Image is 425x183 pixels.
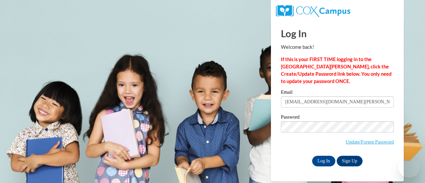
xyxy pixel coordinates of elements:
label: Password [281,115,394,121]
iframe: Button to launch messaging window [398,156,420,178]
label: Email [281,90,394,96]
a: Sign Up [337,156,363,166]
a: Update/Forgot Password [346,139,394,144]
p: Welcome back! [281,44,394,51]
h1: Log In [281,27,394,40]
strong: If this is your FIRST TIME logging in to the [GEOGRAPHIC_DATA][PERSON_NAME], click the Create/Upd... [281,56,391,84]
img: COX Campus [276,5,350,17]
input: Log In [312,156,335,166]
